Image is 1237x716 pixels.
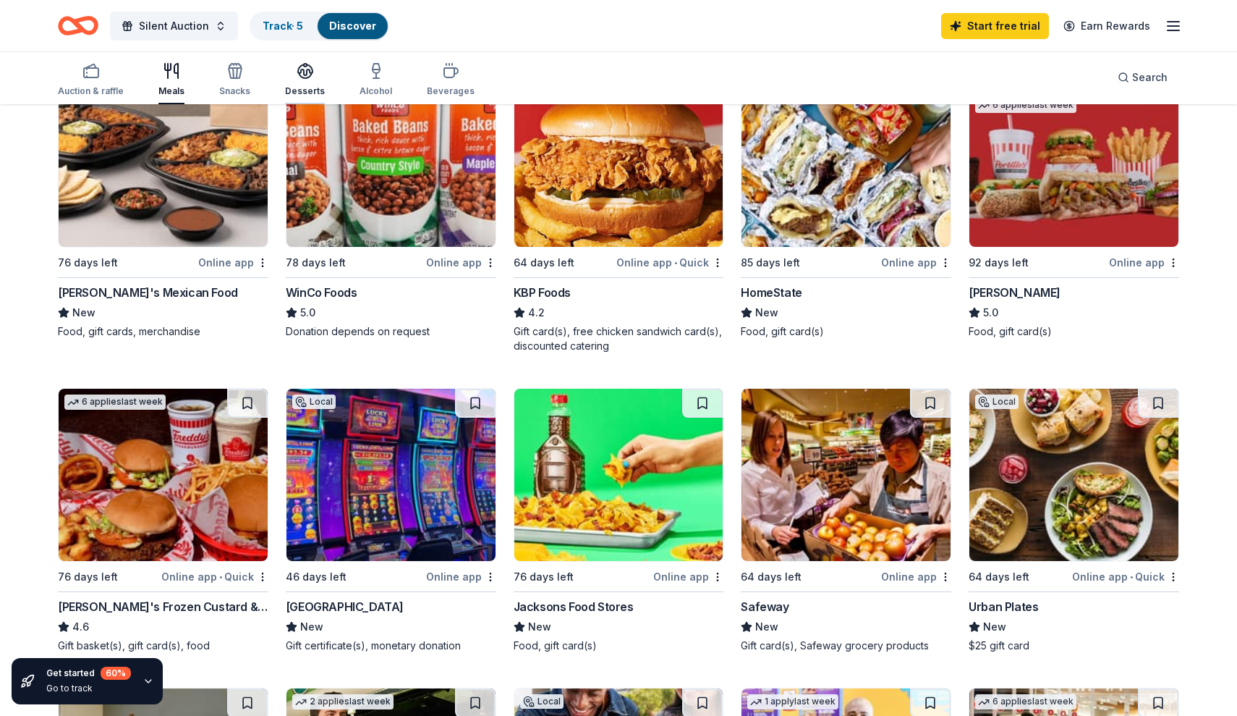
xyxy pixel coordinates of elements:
span: New [983,618,1006,636]
div: Online app Quick [1072,568,1179,586]
div: Gift certificate(s), monetary donation [286,639,496,653]
a: Image for Jacksons Food Stores76 days leftOnline appJacksons Food StoresNewFood, gift card(s) [514,388,724,653]
a: Discover [329,20,376,32]
div: 76 days left [58,568,118,586]
div: [PERSON_NAME] [969,284,1060,301]
div: Online app [426,568,496,586]
div: Go to track [46,683,131,694]
div: 6 applies last week [975,694,1076,709]
span: Search [1132,69,1168,86]
button: Search [1106,63,1179,92]
div: 76 days left [58,254,118,271]
div: Online app Quick [616,253,723,271]
span: 4.6 [72,618,89,636]
img: Image for Lolita's Mexican Food [59,75,268,247]
a: Image for WinCo Foods1 applylast week78 days leftOnline appWinCo Foods5.0Donation depends on request [286,74,496,339]
button: Silent Auction [110,12,238,41]
div: $25 gift card [969,639,1179,653]
div: 46 days left [286,568,347,586]
a: Image for KBP Foods9 applieslast week64 days leftOnline app•QuickKBP Foods4.2Gift card(s), free c... [514,74,724,353]
span: 5.0 [983,304,998,321]
div: 85 days left [741,254,800,271]
div: Safeway [741,598,788,615]
a: Image for Freddy's Frozen Custard & Steakburgers6 applieslast week76 days leftOnline app•Quick[PE... [58,388,268,653]
div: 78 days left [286,254,346,271]
div: 6 applies last week [64,395,166,410]
div: Meals [158,85,184,97]
button: Desserts [285,56,325,104]
img: Image for WinCo Foods [286,75,496,247]
img: Image for Jacksons Food Stores [514,389,723,561]
span: New [755,304,778,321]
div: Online app [653,568,723,586]
div: Food, gift card(s) [741,324,951,339]
div: Urban Plates [969,598,1038,615]
button: Beverages [427,56,475,104]
a: Image for Portillo'sTop rated6 applieslast week92 days leftOnline app[PERSON_NAME]5.0Food, gift c... [969,74,1179,339]
span: • [674,257,677,269]
img: Image for Urban Plates [969,389,1178,561]
button: Snacks [219,56,250,104]
div: 6 applies last week [975,98,1076,113]
div: Online app [1109,253,1179,271]
div: Food, gift card(s) [969,324,1179,339]
div: Snacks [219,85,250,97]
div: [PERSON_NAME]'s Mexican Food [58,284,238,301]
div: Online app [426,253,496,271]
a: Home [58,9,98,43]
div: Food, gift cards, merchandise [58,324,268,339]
div: 76 days left [514,568,574,586]
div: KBP Foods [514,284,571,301]
div: 2 applies last week [292,694,394,709]
span: 5.0 [300,304,315,321]
a: Track· 5 [263,20,303,32]
div: WinCo Foods [286,284,357,301]
a: Earn Rewards [1055,13,1159,39]
div: Local [975,395,1019,409]
div: Online app [881,253,951,271]
div: Local [520,694,564,709]
span: New [72,304,95,321]
div: Alcohol [360,85,392,97]
a: Image for Lolita's Mexican FoodLocal76 days leftOnline app[PERSON_NAME]'s Mexican FoodNewFood, gi... [58,74,268,339]
a: Image for HomeStateLocal85 days leftOnline appHomeStateNewFood, gift card(s) [741,74,951,339]
span: New [300,618,323,636]
span: • [1130,571,1133,583]
button: Meals [158,56,184,104]
div: Donation depends on request [286,324,496,339]
div: 60 % [101,667,131,680]
div: 64 days left [514,254,574,271]
img: Image for Safeway [741,389,951,561]
div: Local [292,395,336,409]
img: Image for HomeState [741,75,951,247]
div: [GEOGRAPHIC_DATA] [286,598,404,615]
div: [PERSON_NAME]'s Frozen Custard & Steakburgers [58,598,268,615]
div: 64 days left [969,568,1029,586]
span: 4.2 [528,304,545,321]
span: New [755,618,778,636]
img: Image for Freddy's Frozen Custard & Steakburgers [59,389,268,561]
div: HomeState [741,284,802,301]
div: 92 days left [969,254,1029,271]
div: Auction & raffle [58,85,124,97]
div: Beverages [427,85,475,97]
a: Start free trial [941,13,1049,39]
div: Food, gift card(s) [514,639,724,653]
a: Image for Safeway64 days leftOnline appSafewayNewGift card(s), Safeway grocery products [741,388,951,653]
button: Track· 5Discover [250,12,389,41]
a: Image for Urban PlatesLocal64 days leftOnline app•QuickUrban PlatesNew$25 gift card [969,388,1179,653]
div: Gift basket(s), gift card(s), food [58,639,268,653]
div: Desserts [285,85,325,97]
span: • [219,571,222,583]
button: Alcohol [360,56,392,104]
button: Auction & raffle [58,56,124,104]
img: Image for KBP Foods [514,75,723,247]
div: 1 apply last week [747,694,838,709]
div: Gift card(s), free chicken sandwich card(s), discounted catering [514,324,724,353]
span: Silent Auction [139,17,209,35]
img: Image for Portillo's [969,75,1178,247]
div: Online app [881,568,951,586]
div: Get started [46,667,131,680]
div: Online app Quick [161,568,268,586]
a: Image for Barona Resort & CasinoLocal46 days leftOnline app[GEOGRAPHIC_DATA]NewGift certificate(s... [286,388,496,653]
